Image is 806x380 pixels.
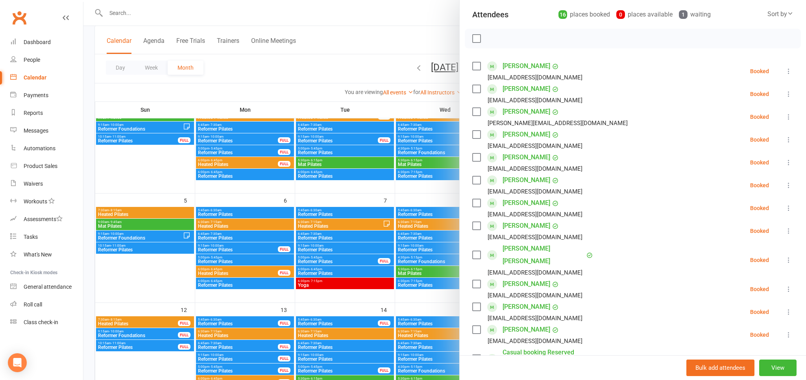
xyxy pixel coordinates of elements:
[8,353,27,372] div: Open Intercom Messenger
[759,360,797,376] button: View
[503,128,550,141] a: [PERSON_NAME]
[488,313,582,323] div: [EMAIL_ADDRESS][DOMAIN_NAME]
[750,183,769,188] div: Booked
[24,181,43,187] div: Waivers
[10,278,83,296] a: General attendance kiosk mode
[10,122,83,140] a: Messages
[10,228,83,246] a: Tasks
[503,197,550,209] a: [PERSON_NAME]
[750,137,769,142] div: Booked
[750,205,769,211] div: Booked
[750,160,769,165] div: Booked
[558,9,610,20] div: places booked
[24,39,51,45] div: Dashboard
[24,74,46,81] div: Calendar
[503,151,550,164] a: [PERSON_NAME]
[488,72,582,83] div: [EMAIL_ADDRESS][DOMAIN_NAME]
[503,83,550,95] a: [PERSON_NAME]
[503,323,550,336] a: [PERSON_NAME]
[488,118,628,128] div: [PERSON_NAME][EMAIL_ADDRESS][DOMAIN_NAME]
[750,257,769,263] div: Booked
[9,8,29,28] a: Clubworx
[503,278,550,290] a: [PERSON_NAME]
[750,91,769,97] div: Booked
[10,140,83,157] a: Automations
[616,9,673,20] div: places available
[10,33,83,51] a: Dashboard
[750,309,769,315] div: Booked
[24,251,52,258] div: What's New
[10,69,83,87] a: Calendar
[10,296,83,314] a: Roll call
[488,95,582,105] div: [EMAIL_ADDRESS][DOMAIN_NAME]
[750,228,769,234] div: Booked
[503,220,550,232] a: [PERSON_NAME]
[24,57,40,63] div: People
[488,164,582,174] div: [EMAIL_ADDRESS][DOMAIN_NAME]
[488,232,582,242] div: [EMAIL_ADDRESS][DOMAIN_NAME]
[24,145,55,151] div: Automations
[24,319,58,325] div: Class check-in
[503,174,550,186] a: [PERSON_NAME]
[503,242,584,267] a: [PERSON_NAME] [PERSON_NAME]
[503,346,584,371] a: Casual booking Reserved Spot #1
[24,301,42,308] div: Roll call
[488,186,582,197] div: [EMAIL_ADDRESS][DOMAIN_NAME]
[616,10,625,19] div: 0
[10,175,83,193] a: Waivers
[24,198,47,205] div: Workouts
[24,163,57,169] div: Product Sales
[750,286,769,292] div: Booked
[686,360,754,376] button: Bulk add attendees
[10,246,83,264] a: What's New
[488,267,582,278] div: [EMAIL_ADDRESS][DOMAIN_NAME]
[750,332,769,338] div: Booked
[24,234,38,240] div: Tasks
[10,193,83,210] a: Workouts
[679,9,711,20] div: waiting
[10,51,83,69] a: People
[767,9,793,19] div: Sort by
[24,127,48,134] div: Messages
[503,60,550,72] a: [PERSON_NAME]
[503,105,550,118] a: [PERSON_NAME]
[10,314,83,331] a: Class kiosk mode
[750,114,769,120] div: Booked
[679,10,688,19] div: 1
[24,284,72,290] div: General attendance
[488,209,582,220] div: [EMAIL_ADDRESS][DOMAIN_NAME]
[24,92,48,98] div: Payments
[10,210,83,228] a: Assessments
[24,216,63,222] div: Assessments
[472,9,508,20] div: Attendees
[24,110,43,116] div: Reports
[488,290,582,301] div: [EMAIL_ADDRESS][DOMAIN_NAME]
[558,10,567,19] div: 16
[10,87,83,104] a: Payments
[750,68,769,74] div: Booked
[503,301,550,313] a: [PERSON_NAME]
[488,336,582,346] div: [EMAIL_ADDRESS][DOMAIN_NAME]
[488,141,582,151] div: [EMAIL_ADDRESS][DOMAIN_NAME]
[10,104,83,122] a: Reports
[10,157,83,175] a: Product Sales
